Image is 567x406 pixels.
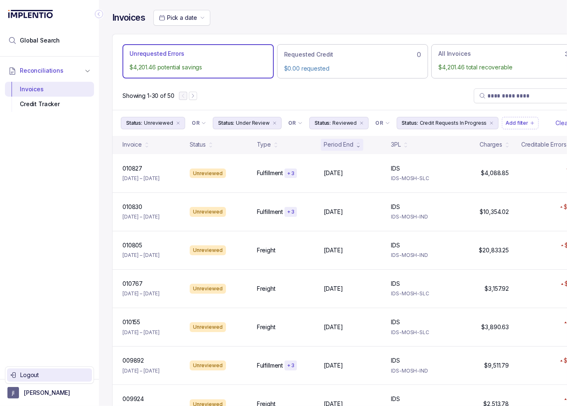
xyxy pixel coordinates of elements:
[5,62,94,80] button: Reconciliations
[309,117,369,129] button: Filter Chip Reviewed
[122,318,140,326] p: 010155
[192,120,206,126] li: Filter Chip Connector undefined
[122,92,174,100] p: Showing 1-30 of 50
[122,92,174,100] div: Remaining page entries
[288,120,296,126] p: OR
[284,50,334,59] p: Requested Credit
[358,120,365,126] div: remove content
[122,356,144,365] p: 009892
[561,283,563,285] img: red pointer upwards
[159,14,197,22] search: Date Range Picker
[190,245,226,255] div: Unreviewed
[391,241,400,249] p: IDS
[481,169,509,177] p: $4,088.85
[129,63,267,71] p: $4,201.46 potential savings
[257,246,275,254] p: Freight
[391,174,448,183] p: IDS-MOSH-SLC
[20,371,89,379] p: Logout
[287,170,294,177] p: + 3
[284,64,421,73] p: $0.00 requested
[560,360,562,362] img: red pointer upwards
[190,169,226,178] div: Unreviewed
[391,203,400,211] p: IDS
[122,290,160,298] p: [DATE] – [DATE]
[190,207,226,217] div: Unreviewed
[122,174,160,183] p: [DATE] – [DATE]
[502,117,539,129] button: Filter Chip Add filter
[391,290,448,298] p: IDS-MOSH-SLC
[420,119,487,127] p: Credit Requests In Progress
[190,284,226,294] div: Unreviewed
[153,10,210,26] button: Date Range Picker
[315,119,331,127] p: Status:
[484,361,509,370] p: $9,511.79
[5,80,94,114] div: Reconciliations
[257,361,283,370] p: Fulfillment
[122,164,142,173] p: 010827
[129,50,184,58] p: Unrequested Errors
[213,117,282,129] button: Filter Chip Under Review
[391,395,400,403] p: IDS
[479,246,509,254] p: $20,833.25
[12,82,87,97] div: Invoices
[391,280,400,288] p: IDS
[391,213,448,221] p: IDS-MOSH-IND
[391,328,448,337] p: IDS-MOSH-SLC
[189,92,197,100] button: Next Page
[375,120,383,126] p: OR
[190,322,226,332] div: Unreviewed
[24,389,70,397] p: [PERSON_NAME]
[324,208,343,216] p: [DATE]
[257,169,283,177] p: Fulfillment
[560,206,562,208] img: red pointer upwards
[391,251,448,259] p: IDS-MOSH-IND
[287,362,294,369] p: + 3
[324,323,343,331] p: [DATE]
[122,328,160,337] p: [DATE] – [DATE]
[324,169,343,177] p: [DATE]
[112,12,145,24] h4: Invoices
[287,209,294,215] p: + 3
[218,119,234,127] p: Status:
[485,285,509,293] p: $3,157.92
[391,140,401,149] div: 3PL
[257,208,283,216] p: Fulfillment
[122,395,144,403] p: 009924
[375,120,390,126] li: Filter Chip Connector undefined
[121,117,554,129] ul: Filter Group
[257,285,275,293] p: Freight
[271,120,278,126] div: remove content
[236,119,270,127] p: Under Review
[324,285,343,293] p: [DATE]
[402,119,418,127] p: Status:
[564,398,567,400] img: red pointer upwards
[288,120,303,126] li: Filter Chip Connector undefined
[122,241,142,249] p: 010805
[175,120,181,126] div: remove content
[7,387,92,399] button: User initials[PERSON_NAME]
[561,245,563,247] img: red pointer upwards
[20,36,60,45] span: Global Search
[7,387,19,399] span: User initials
[257,140,271,149] div: Type
[12,97,87,112] div: Credit Tracker
[397,117,499,129] button: Filter Chip Credit Requests In Progress
[564,321,567,323] img: red pointer upwards
[391,164,400,173] p: IDS
[480,140,502,149] div: Charges
[391,318,400,326] p: IDS
[285,117,306,129] button: Filter Chip Connector undefined
[324,140,354,149] div: Period End
[391,356,400,365] p: IDS
[122,367,160,375] p: [DATE] – [DATE]
[122,280,143,288] p: 010767
[94,9,104,19] div: Collapse Icon
[190,140,206,149] div: Status
[257,323,275,331] p: Freight
[121,117,185,129] button: Filter Chip Unreviewed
